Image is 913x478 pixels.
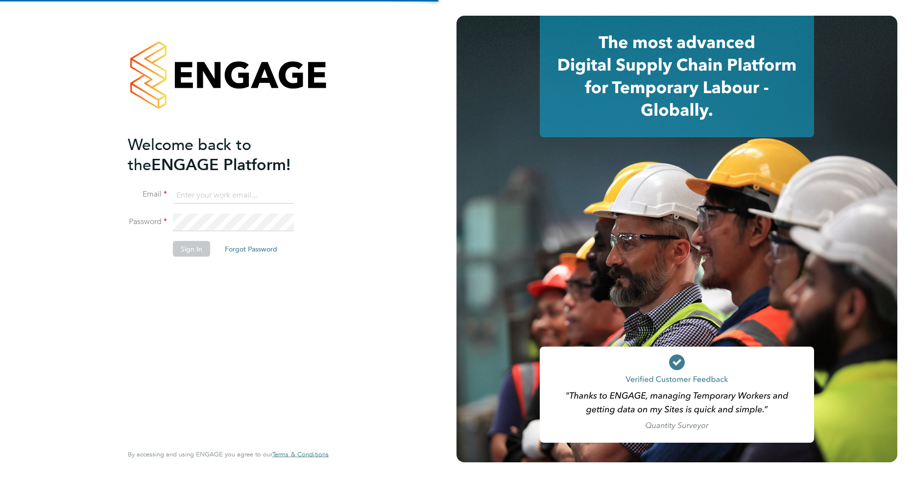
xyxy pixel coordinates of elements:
[128,450,329,458] span: By accessing and using ENGAGE you agree to our
[128,217,167,227] label: Password
[173,186,294,204] input: Enter your work email...
[217,241,285,257] button: Forgot Password
[128,189,167,200] label: Email
[272,451,329,458] a: Terms & Conditions
[173,241,210,257] button: Sign In
[128,134,319,175] h2: ENGAGE Platform!
[128,135,251,174] span: Welcome back to the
